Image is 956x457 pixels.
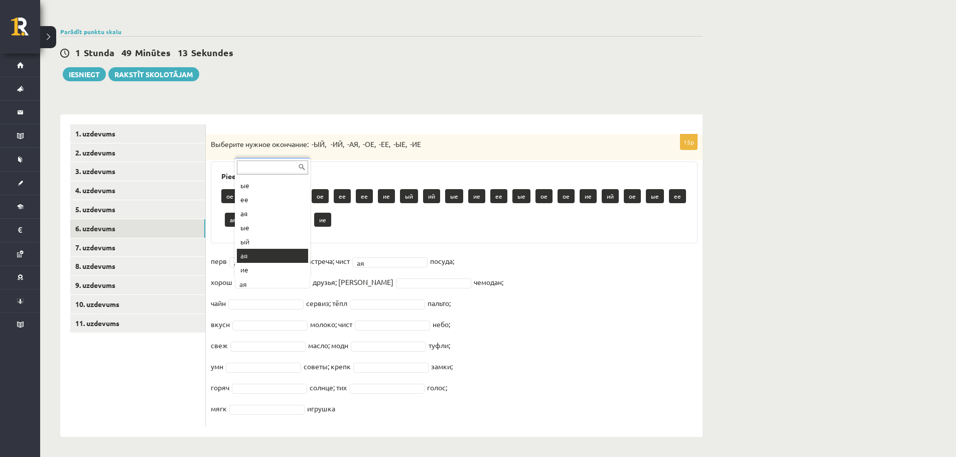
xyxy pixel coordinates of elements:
[237,263,308,277] div: ие
[237,207,308,221] div: ая
[237,235,308,249] div: ый
[237,193,308,207] div: ее
[237,221,308,235] div: ые
[237,179,308,193] div: ые
[237,249,308,263] div: ая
